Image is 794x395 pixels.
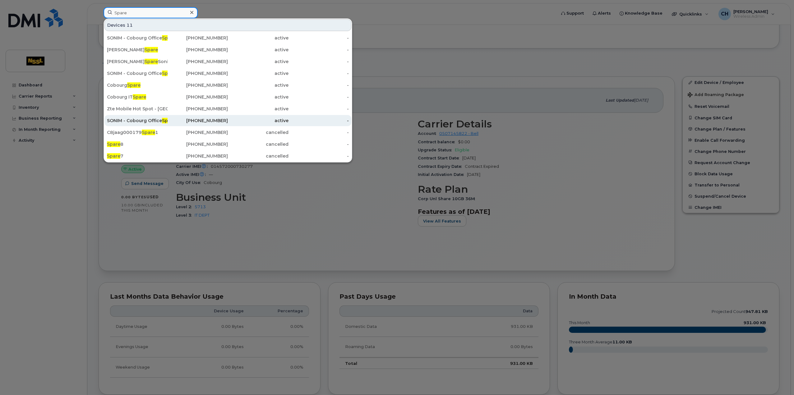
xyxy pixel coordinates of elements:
[142,130,155,135] span: Spare
[168,35,228,41] div: [PHONE_NUMBER]
[107,47,168,53] div: [PERSON_NAME]
[104,91,351,103] a: Cobourg ITSpare[PHONE_NUMBER]active-
[104,32,351,44] a: SONIM - Cobourg OfficeSpare[PHONE_NUMBER]active-
[228,117,289,124] div: active
[162,71,175,76] span: Spare
[168,82,228,88] div: [PHONE_NUMBER]
[289,35,349,41] div: -
[228,35,289,41] div: active
[162,118,175,123] span: Spare
[107,129,168,135] div: C8jaag000179 1
[168,153,228,159] div: [PHONE_NUMBER]
[168,141,228,147] div: [PHONE_NUMBER]
[107,35,168,41] div: SONIM - Cobourg Office
[289,47,349,53] div: -
[104,127,351,138] a: C8jaag000179Spare1[PHONE_NUMBER]cancelled-
[289,58,349,65] div: -
[127,22,133,28] span: 11
[289,141,349,147] div: -
[168,129,228,135] div: [PHONE_NUMBER]
[168,117,228,124] div: [PHONE_NUMBER]
[228,70,289,76] div: active
[228,129,289,135] div: cancelled
[289,94,349,100] div: -
[107,153,120,159] span: Spare
[168,58,228,65] div: [PHONE_NUMBER]
[289,82,349,88] div: -
[162,35,175,41] span: Spare
[168,94,228,100] div: [PHONE_NUMBER]
[168,47,228,53] div: [PHONE_NUMBER]
[104,7,198,18] input: Find something...
[104,139,351,150] a: Spare8[PHONE_NUMBER]cancelled-
[107,70,168,76] div: SONIM - Cobourg Office 2
[228,47,289,53] div: active
[228,94,289,100] div: active
[104,68,351,79] a: SONIM - Cobourg OfficeSpare2[PHONE_NUMBER]active-
[104,44,351,55] a: [PERSON_NAME]Spare[PHONE_NUMBER]active-
[289,106,349,112] div: -
[104,103,351,114] a: Zte Mobile Hot Spot - [GEOGRAPHIC_DATA][PHONE_NUMBER]active-
[104,150,351,162] a: Spare7[PHONE_NUMBER]cancelled-
[168,106,228,112] div: [PHONE_NUMBER]
[145,59,158,64] span: Spare
[289,117,349,124] div: -
[168,70,228,76] div: [PHONE_NUMBER]
[104,115,351,126] a: SONIM - Cobourg OfficeSpare3[PHONE_NUMBER]active-
[107,106,168,112] div: Zte Mobile Hot Spot - [GEOGRAPHIC_DATA]
[127,82,141,88] span: Spare
[228,141,289,147] div: cancelled
[107,82,168,88] div: Cobourg
[107,117,168,124] div: SONIM - Cobourg Office 3
[228,106,289,112] div: active
[289,129,349,135] div: -
[104,56,351,67] a: [PERSON_NAME]SpareSonim[PHONE_NUMBER]active-
[107,141,120,147] span: Spare
[289,70,349,76] div: -
[107,141,168,147] div: 8
[228,58,289,65] div: active
[228,82,289,88] div: active
[228,153,289,159] div: cancelled
[104,80,351,91] a: CobourgSpare[PHONE_NUMBER]active-
[104,19,351,31] div: Devices
[289,153,349,159] div: -
[107,153,168,159] div: 7
[145,47,158,53] span: Spare
[107,58,168,65] div: [PERSON_NAME] Sonim
[107,94,168,100] div: Cobourg IT
[133,94,146,100] span: Spare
